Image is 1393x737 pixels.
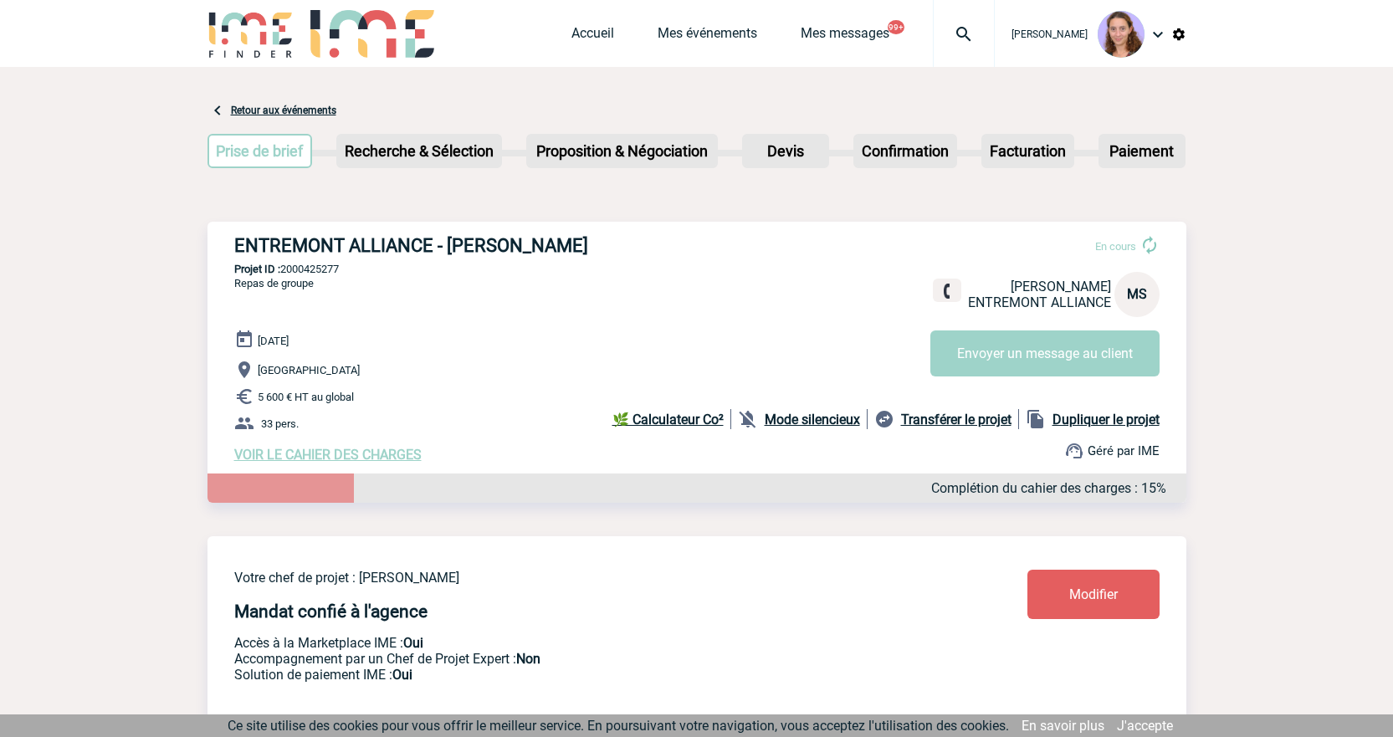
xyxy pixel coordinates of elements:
[261,417,299,430] span: 33 pers.
[571,25,614,49] a: Accueil
[258,335,289,347] span: [DATE]
[231,105,336,116] a: Retour aux événements
[765,412,860,427] b: Mode silencieux
[612,412,724,427] b: 🌿 Calculateur Co²
[930,330,1160,376] button: Envoyer un message au client
[1088,443,1160,458] span: Géré par IME
[1127,286,1147,302] span: MS
[234,667,929,683] p: Conformité aux process achat client, Prise en charge de la facturation, Mutualisation de plusieur...
[234,601,428,622] h4: Mandat confié à l'agence
[983,136,1073,166] p: Facturation
[258,364,360,376] span: [GEOGRAPHIC_DATA]
[1011,279,1111,294] span: [PERSON_NAME]
[1098,11,1145,58] img: 101030-1.png
[338,136,500,166] p: Recherche & Sélection
[234,447,422,463] a: VOIR LE CAHIER DES CHARGES
[901,412,1011,427] b: Transférer le projet
[234,235,736,256] h3: ENTREMONT ALLIANCE - [PERSON_NAME]
[207,10,294,58] img: IME-Finder
[612,409,731,429] a: 🌿 Calculateur Co²
[528,136,716,166] p: Proposition & Négociation
[234,635,929,651] p: Accès à la Marketplace IME :
[392,667,412,683] b: Oui
[234,570,929,586] p: Votre chef de projet : [PERSON_NAME]
[744,136,827,166] p: Devis
[1026,409,1046,429] img: file_copy-black-24dp.png
[1011,28,1088,40] span: [PERSON_NAME]
[403,635,423,651] b: Oui
[855,136,955,166] p: Confirmation
[658,25,757,49] a: Mes événements
[1095,240,1136,253] span: En cours
[516,651,540,667] b: Non
[258,391,354,403] span: 5 600 € HT au global
[1064,441,1084,461] img: support.png
[1069,586,1118,602] span: Modifier
[940,284,955,299] img: fixe.png
[1100,136,1184,166] p: Paiement
[234,277,314,289] span: Repas de groupe
[234,263,280,275] b: Projet ID :
[801,25,889,49] a: Mes messages
[1117,718,1173,734] a: J'accepte
[888,20,904,34] button: 99+
[207,263,1186,275] p: 2000425277
[209,136,311,166] p: Prise de brief
[1022,718,1104,734] a: En savoir plus
[228,718,1009,734] span: Ce site utilise des cookies pour vous offrir le meilleur service. En poursuivant votre navigation...
[1052,412,1160,427] b: Dupliquer le projet
[234,651,929,667] p: Prestation payante
[968,294,1111,310] span: ENTREMONT ALLIANCE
